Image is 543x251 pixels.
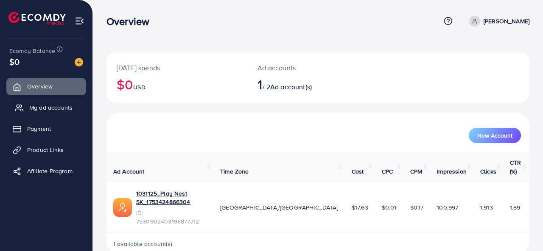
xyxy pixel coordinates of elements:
[75,16,84,26] img: menu
[27,82,53,91] span: Overview
[6,141,86,158] a: Product Links
[484,16,529,26] p: [PERSON_NAME]
[352,167,364,176] span: Cost
[510,203,521,212] span: 1.89
[6,78,86,95] a: Overview
[9,47,55,55] span: Ecomdy Balance
[8,12,66,25] img: logo
[136,209,207,226] span: ID: 7530902403198877712
[437,167,467,176] span: Impression
[27,146,64,154] span: Product Links
[270,82,312,91] span: Ad account(s)
[477,132,512,138] span: New Account
[117,63,237,73] p: [DATE] spends
[113,240,173,248] span: 1 available account(s)
[117,76,237,92] h2: $0
[220,167,249,176] span: Time Zone
[136,189,207,207] a: 1031125_Play Nest SK_1753424866304
[480,167,496,176] span: Clicks
[258,76,343,92] h2: / 2
[106,15,156,28] h3: Overview
[75,58,83,66] img: image
[6,120,86,137] a: Payment
[9,55,20,68] span: $0
[27,124,51,133] span: Payment
[113,198,132,217] img: ic-ads-acc.e4c84228.svg
[258,63,343,73] p: Ad accounts
[29,103,73,112] span: My ad accounts
[352,203,368,212] span: $17.63
[466,16,529,27] a: [PERSON_NAME]
[113,167,145,176] span: Ad Account
[469,128,521,143] button: New Account
[133,83,145,91] span: USD
[6,163,86,179] a: Affiliate Program
[382,167,393,176] span: CPC
[410,167,422,176] span: CPM
[382,203,397,212] span: $0.01
[27,167,73,175] span: Affiliate Program
[410,203,424,212] span: $0.17
[6,99,86,116] a: My ad accounts
[480,203,493,212] span: 1,913
[220,203,338,212] span: [GEOGRAPHIC_DATA]/[GEOGRAPHIC_DATA]
[437,203,458,212] span: 100,997
[258,74,262,94] span: 1
[510,158,521,175] span: CTR (%)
